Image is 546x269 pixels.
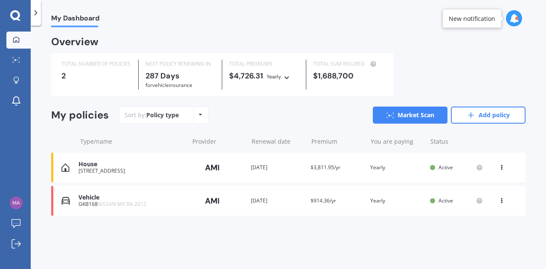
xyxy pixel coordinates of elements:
[78,194,184,201] div: Vehicle
[78,201,184,207] div: GKB168
[78,161,184,168] div: House
[78,168,184,174] div: [STREET_ADDRESS]
[373,107,447,124] a: Market Scan
[51,38,99,46] div: Overview
[311,137,364,146] div: Premium
[451,107,526,124] a: Add policy
[252,137,304,146] div: Renewal date
[439,197,453,204] span: Active
[370,163,423,172] div: Yearly
[439,164,453,171] span: Active
[313,72,383,80] div: $1,688,700
[430,137,483,146] div: Status
[98,200,146,208] span: NISSAN MICRA 2012
[145,81,192,89] span: for Vehicle insurance
[371,137,423,146] div: You are paying
[61,197,70,205] img: Vehicle
[313,60,383,68] div: TOTAL SUM INSURED
[61,72,131,80] div: 2
[251,197,304,205] div: [DATE]
[10,197,23,209] img: f0e3311f2bc6d6242fc49446d666c753
[51,109,109,121] div: My policies
[146,111,179,119] div: Policy type
[192,137,245,146] div: Provider
[191,193,234,209] img: AMI
[229,60,299,68] div: TOTAL PREMIUMS
[61,163,70,172] img: House
[191,159,234,176] img: AMI
[229,72,299,81] div: $4,726.31
[145,71,180,81] b: 287 Days
[80,137,186,146] div: Type/name
[125,111,179,119] div: Sort by:
[370,197,423,205] div: Yearly
[251,163,304,172] div: [DATE]
[311,197,336,204] span: $914.36/yr
[267,72,281,81] div: Yearly
[311,164,340,171] span: $3,811.95/yr
[145,60,215,68] div: NEXT POLICY RENEWING IN
[449,14,495,23] div: New notification
[61,60,131,68] div: TOTAL NUMBER OF POLICIES
[51,14,99,26] span: My Dashboard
